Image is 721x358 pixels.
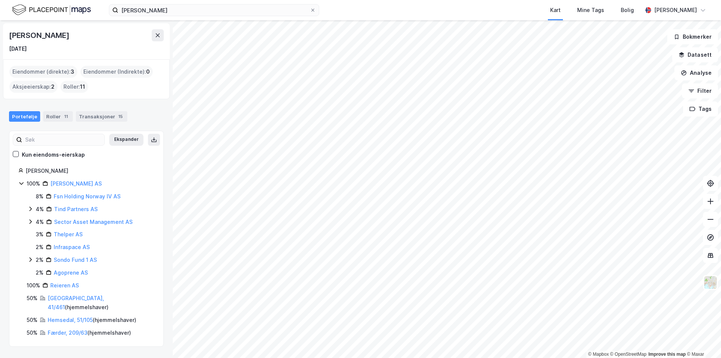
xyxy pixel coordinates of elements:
[683,322,721,358] iframe: Chat Widget
[36,205,44,214] div: 4%
[649,352,686,357] a: Improve this map
[76,111,127,122] div: Transaksjoner
[36,230,44,239] div: 3%
[22,150,85,159] div: Kun eiendoms-eierskap
[71,67,74,76] span: 3
[27,179,40,188] div: 100%
[672,47,718,62] button: Datasett
[683,101,718,116] button: Tags
[682,83,718,98] button: Filter
[50,282,79,289] a: Reieren AS
[48,317,93,323] a: Hemsedal, 51/105
[80,66,153,78] div: Eiendommer (Indirekte) :
[9,29,71,41] div: [PERSON_NAME]
[50,180,102,187] a: [PERSON_NAME] AS
[48,328,131,337] div: ( hjemmelshaver )
[654,6,697,15] div: [PERSON_NAME]
[610,352,647,357] a: OpenStreetMap
[27,316,38,325] div: 50%
[54,231,83,237] a: Thelper AS
[62,113,70,120] div: 11
[26,166,154,175] div: [PERSON_NAME]
[577,6,604,15] div: Mine Tags
[674,65,718,80] button: Analyse
[9,66,77,78] div: Eiendommer (direkte) :
[550,6,561,15] div: Kart
[43,111,73,122] div: Roller
[48,294,154,312] div: ( hjemmelshaver )
[36,268,44,277] div: 2%
[9,111,40,122] div: Portefølje
[36,218,44,227] div: 4%
[36,255,44,264] div: 2%
[9,44,27,53] div: [DATE]
[48,295,104,310] a: [GEOGRAPHIC_DATA], 41/461
[27,281,40,290] div: 100%
[54,244,90,250] a: Infraspace AS
[588,352,609,357] a: Mapbox
[9,81,57,93] div: Aksjeeierskap :
[54,219,133,225] a: Sector Asset Management AS
[60,81,88,93] div: Roller :
[36,243,44,252] div: 2%
[54,257,97,263] a: Sondo Fund 1 AS
[54,193,121,199] a: Fsn Holding Norway IV AS
[27,328,38,337] div: 50%
[621,6,634,15] div: Bolig
[118,5,310,16] input: Søk på adresse, matrikkel, gårdeiere, leietakere eller personer
[703,275,718,290] img: Z
[54,269,88,276] a: Agoprene AS
[80,82,85,91] span: 11
[51,82,54,91] span: 2
[48,329,87,336] a: Færder, 209/63
[54,206,98,212] a: Tind Partners AS
[36,192,44,201] div: 8%
[146,67,150,76] span: 0
[12,3,91,17] img: logo.f888ab2527a4732fd821a326f86c7f29.svg
[667,29,718,44] button: Bokmerker
[48,316,136,325] div: ( hjemmelshaver )
[22,134,104,145] input: Søk
[27,294,38,303] div: 50%
[117,113,124,120] div: 15
[109,134,143,146] button: Ekspander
